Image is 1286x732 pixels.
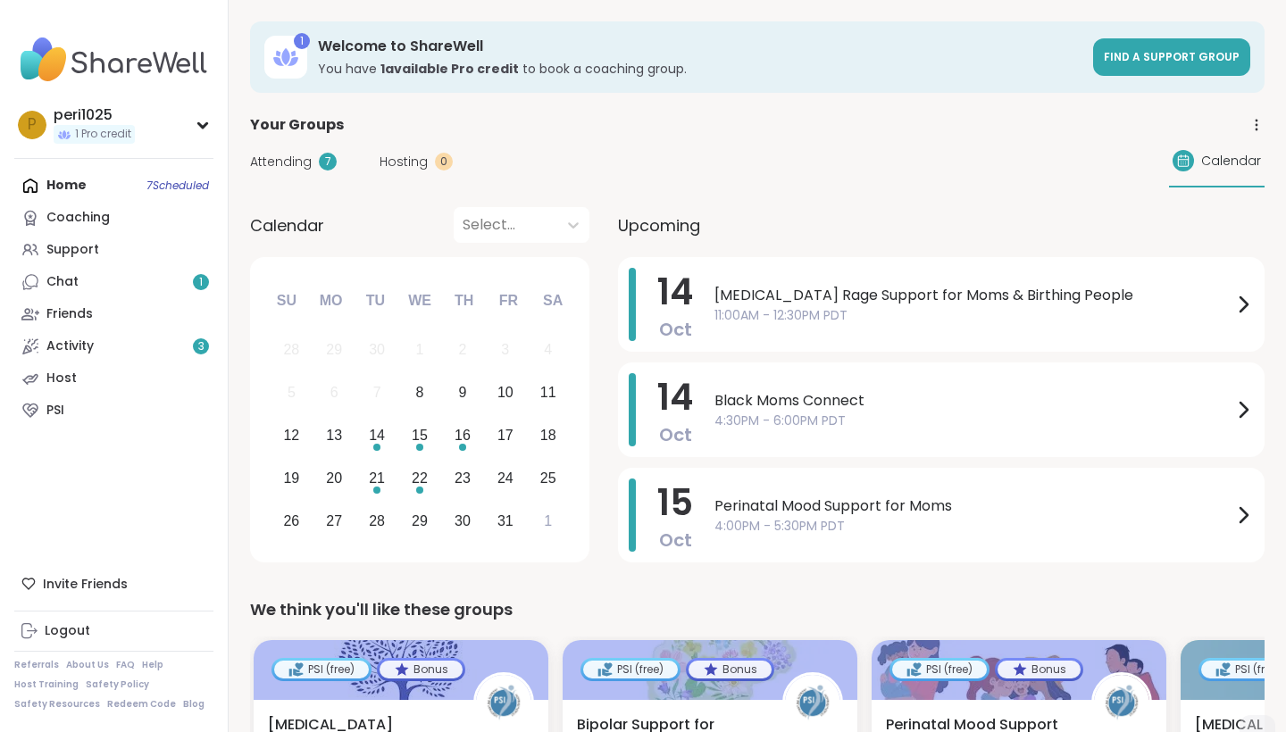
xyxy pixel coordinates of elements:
div: We [400,281,439,320]
span: Upcoming [618,213,700,237]
div: Chat [46,273,79,291]
a: Help [142,659,163,671]
span: 14 [657,372,693,422]
span: 4:30PM - 6:00PM PDT [714,412,1232,430]
a: About Us [66,659,109,671]
a: Logout [14,615,213,647]
span: Calendar [250,213,324,237]
div: 1 [544,509,552,533]
div: Not available Thursday, October 2nd, 2025 [444,331,482,370]
a: Referrals [14,659,59,671]
div: Bonus [998,661,1081,678]
div: Choose Thursday, October 30th, 2025 [444,502,482,540]
div: 14 [369,423,385,447]
div: Choose Thursday, October 23rd, 2025 [444,459,482,497]
div: Not available Tuesday, October 7th, 2025 [358,374,397,412]
span: 15 [657,478,693,528]
a: Support [14,234,213,266]
span: Black Moms Connect [714,390,1232,412]
div: Choose Sunday, October 26th, 2025 [272,502,311,540]
div: 6 [330,380,338,404]
div: 25 [540,466,556,490]
div: 19 [283,466,299,490]
span: p [28,113,37,137]
div: 17 [497,423,514,447]
div: 4 [544,337,552,362]
div: Th [445,281,484,320]
div: Choose Saturday, October 18th, 2025 [529,417,567,455]
a: Chat1 [14,266,213,298]
div: Choose Thursday, October 16th, 2025 [444,417,482,455]
div: 11 [540,380,556,404]
div: Not available Sunday, October 5th, 2025 [272,374,311,412]
div: Sa [533,281,572,320]
div: 8 [416,380,424,404]
div: Choose Wednesday, October 8th, 2025 [401,374,439,412]
span: 1 [199,275,203,290]
a: PSI [14,395,213,427]
div: Friends [46,305,93,323]
div: 31 [497,509,514,533]
span: Oct [659,422,692,447]
a: Coaching [14,202,213,234]
div: We think you'll like these groups [250,597,1265,622]
div: Choose Thursday, October 9th, 2025 [444,374,482,412]
div: Host [46,370,77,387]
div: Choose Friday, October 24th, 2025 [486,459,524,497]
div: Choose Friday, October 17th, 2025 [486,417,524,455]
a: Safety Policy [86,678,149,691]
div: 2 [458,337,466,362]
div: Choose Tuesday, October 14th, 2025 [358,417,397,455]
div: 10 [497,380,514,404]
div: 9 [458,380,466,404]
span: 11:00AM - 12:30PM PDT [714,306,1232,325]
span: Hosting [380,153,428,171]
div: Not available Sunday, September 28th, 2025 [272,331,311,370]
div: Choose Monday, October 20th, 2025 [315,459,354,497]
div: Choose Monday, October 27th, 2025 [315,502,354,540]
span: Find a support group [1104,49,1240,64]
div: 0 [435,153,453,171]
div: 16 [455,423,471,447]
span: 1 Pro credit [75,127,131,142]
span: 3 [198,339,205,354]
div: 5 [288,380,296,404]
img: PSIHost2 [1094,675,1149,730]
div: Bonus [689,661,772,678]
div: 7 [373,380,381,404]
div: month 2025-10 [270,329,569,542]
div: Not available Friday, October 3rd, 2025 [486,331,524,370]
div: 12 [283,423,299,447]
a: Redeem Code [107,698,176,711]
div: Choose Tuesday, October 21st, 2025 [358,459,397,497]
div: 18 [540,423,556,447]
div: Logout [45,622,90,640]
div: 26 [283,509,299,533]
div: 1 [416,337,424,362]
span: Perinatal Mood Support for Moms [714,495,1232,517]
div: Choose Tuesday, October 28th, 2025 [358,502,397,540]
div: 30 [455,509,471,533]
img: PSIHost2 [785,675,840,730]
div: 21 [369,466,385,490]
div: Choose Saturday, October 25th, 2025 [529,459,567,497]
div: 13 [326,423,342,447]
div: Choose Friday, October 10th, 2025 [486,374,524,412]
span: [MEDICAL_DATA] Rage Support for Moms & Birthing People [714,285,1232,306]
img: PSIHost2 [476,675,531,730]
div: Not available Saturday, October 4th, 2025 [529,331,567,370]
img: ShareWell Nav Logo [14,29,213,91]
div: Activity [46,337,94,355]
div: 28 [283,337,299,362]
div: Choose Wednesday, October 22nd, 2025 [401,459,439,497]
div: 7 [319,153,337,171]
div: Not available Tuesday, September 30th, 2025 [358,331,397,370]
a: Friends [14,298,213,330]
div: 30 [369,337,385,362]
div: Coaching [46,209,110,227]
div: PSI (free) [274,661,369,678]
div: Choose Monday, October 13th, 2025 [315,417,354,455]
div: 28 [369,509,385,533]
span: Oct [659,528,692,553]
div: 1 [294,33,310,49]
